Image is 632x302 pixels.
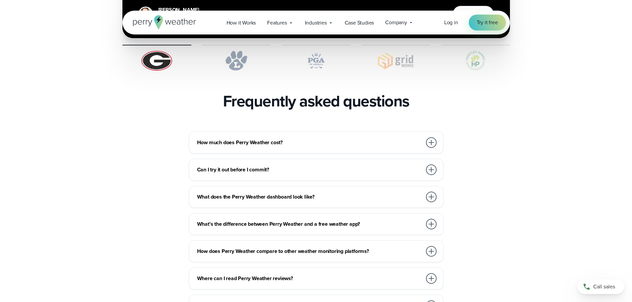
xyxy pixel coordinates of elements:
span: Case Studies [345,19,374,27]
a: Log in [444,19,458,27]
span: Watch [463,10,477,18]
span: How it Works [227,19,256,27]
h3: How much does Perry Weather cost? [197,139,422,147]
a: How it Works [221,16,262,30]
h3: What does the Perry Weather dashboard look like? [197,193,422,201]
button: Watch [453,6,494,22]
span: Log in [444,19,458,26]
span: Try it free [477,19,498,27]
div: [PERSON_NAME] [158,6,225,14]
h3: What’s the difference between Perry Weather and a free weather app? [197,220,422,228]
h3: How does Perry Weather compare to other weather monitoring platforms? [197,247,422,255]
img: PGA.svg [282,51,351,71]
a: Try it free [469,15,506,30]
a: Case Studies [339,16,380,30]
span: Call sales [593,283,615,291]
span: Industries [305,19,327,27]
img: Gridworks.svg [361,51,430,71]
a: Call sales [578,279,624,294]
h3: Where can I read Perry Weather reviews? [197,274,422,282]
h2: Frequently asked questions [223,92,409,110]
span: Company [385,19,407,27]
span: Features [267,19,287,27]
h3: Can I try it out before I commit? [197,166,422,174]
